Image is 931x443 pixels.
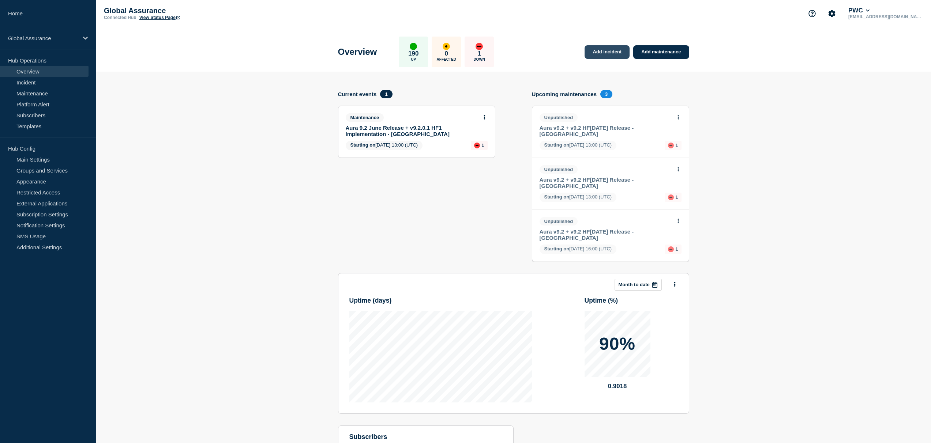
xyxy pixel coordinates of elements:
[585,45,630,59] a: Add incident
[540,245,617,254] span: [DATE] 16:00 (UTC)
[540,113,578,122] span: Unpublished
[478,50,481,57] p: 1
[473,57,485,61] p: Down
[804,6,820,21] button: Support
[615,279,662,291] button: Month to date
[346,125,478,137] a: Aura 9.2 June Release + v9.2.0.1 HF1 Implementation - [GEOGRAPHIC_DATA]
[8,35,78,41] p: Global Assurance
[443,43,450,50] div: affected
[540,217,578,226] span: Unpublished
[675,246,678,252] p: 1
[474,143,480,148] div: down
[847,7,871,14] button: PWC
[540,228,672,241] a: Aura v9.2 + v9.2 HF[DATE] Release - [GEOGRAPHIC_DATA]
[380,90,392,98] span: 1
[411,57,416,61] p: Up
[544,246,570,251] span: Starting on
[675,194,678,200] p: 1
[544,142,570,148] span: Starting on
[104,7,250,15] p: Global Assurance
[540,125,672,137] a: Aura v9.2 + v9.2 HF[DATE] Release - [GEOGRAPHIC_DATA]
[346,141,423,150] span: [DATE] 13:00 (UTC)
[346,113,384,122] span: Maintenance
[349,297,532,304] h3: Uptime ( days )
[437,57,456,61] p: Affected
[349,433,502,441] h4: subscribers
[633,45,689,59] a: Add maintenance
[668,143,674,148] div: down
[476,43,483,50] div: down
[847,14,923,19] p: [EMAIL_ADDRESS][DOMAIN_NAME]
[668,194,674,200] div: down
[481,143,484,148] p: 1
[619,282,650,287] p: Month to date
[540,165,578,174] span: Unpublished
[408,50,418,57] p: 190
[410,43,417,50] div: up
[350,142,376,148] span: Starting on
[824,6,840,21] button: Account settings
[675,143,678,148] p: 1
[532,91,597,97] h4: Upcoming maintenances
[599,335,635,353] p: 90%
[600,90,612,98] span: 3
[338,47,377,57] h1: Overview
[585,383,650,390] p: 0.9018
[544,194,570,200] span: Starting on
[585,297,678,304] h3: Uptime ( % )
[104,15,136,20] p: Connected Hub
[540,177,672,189] a: Aura v9.2 + v9.2 HF[DATE] Release - [GEOGRAPHIC_DATA]
[338,91,377,97] h4: Current events
[540,141,617,150] span: [DATE] 13:00 (UTC)
[139,15,180,20] a: View Status Page
[445,50,448,57] p: 0
[540,193,617,202] span: [DATE] 13:00 (UTC)
[668,246,674,252] div: down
